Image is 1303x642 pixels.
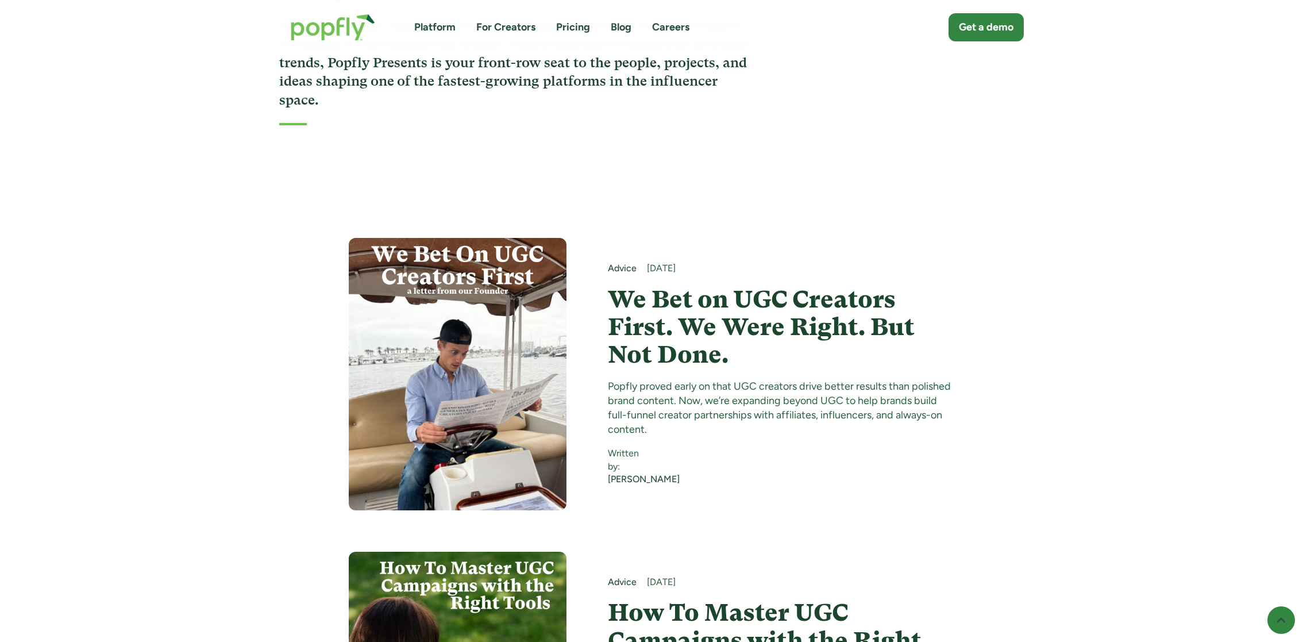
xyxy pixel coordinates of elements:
a: Pricing [556,20,590,34]
a: Platform [414,20,456,34]
a: Advice [608,576,637,589]
a: Get a demo [949,13,1024,41]
a: home [279,2,387,52]
a: We Bet on UGC Creators First. We Were Right. But Not Done. [608,286,955,369]
div: Written by: [608,447,680,473]
div: [DATE] [647,262,955,275]
a: For Creators [476,20,535,34]
a: [PERSON_NAME] [608,473,680,486]
h3: Stories, insights, and culture from the heart of the UGC outdoor Creator Economy. From behind-the... [279,16,755,109]
div: [DATE] [647,576,955,589]
a: Advice [608,262,637,275]
div: Popfly proved early on that UGC creators drive better results than polished brand content. Now, w... [608,379,955,437]
a: Careers [652,20,689,34]
a: Blog [611,20,631,34]
div: Get a demo [959,20,1013,34]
